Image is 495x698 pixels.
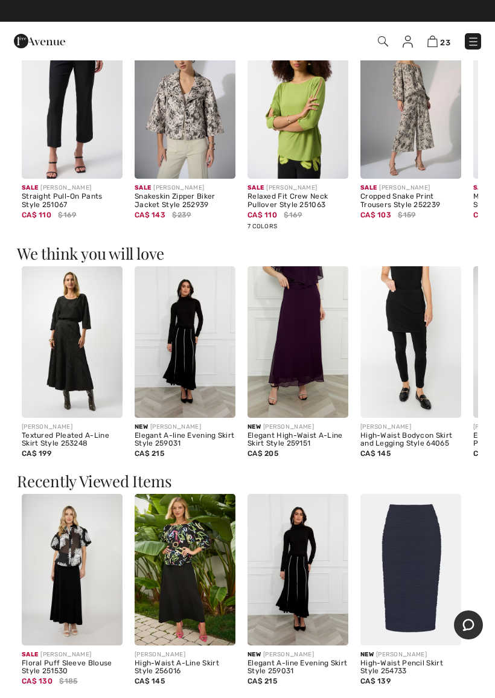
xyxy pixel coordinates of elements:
[59,676,77,687] span: $185
[247,423,261,431] span: New
[247,449,278,458] span: CA$ 205
[473,180,490,191] span: Sale
[22,184,123,193] div: [PERSON_NAME]
[172,210,191,220] span: $239
[135,207,165,219] span: CA$ 143
[247,28,348,179] img: Relaxed Fit Crew Neck Pullover Style 251063
[247,494,348,645] img: Elegant A-line Evening Skirt Style 259031
[135,432,235,449] div: Elegant A-line Evening Skirt Style 259031
[135,28,235,179] img: Snakeskin Zipper Biker Jacket Style 252939
[135,266,235,418] img: Elegant A-line Evening Skirt Style 259031
[440,38,450,47] span: 23
[135,494,235,645] img: High-Waist A-Line Skirt Style 256016
[360,659,461,676] div: High-Waist Pencil Skirt Style 254733
[360,494,461,645] img: High-Waist Pencil Skirt Style 254733
[22,432,123,449] div: Textured Pleated A-Line Skirt Style 253248
[360,28,461,179] img: Cropped Snake Print Trousers Style 252239
[22,449,51,458] span: CA$ 199
[467,36,479,48] img: Menu
[247,223,277,230] span: 7 Colors
[247,207,277,219] span: CA$ 110
[247,432,348,449] div: Elegant High-Waist A-Line Skirt Style 259151
[14,34,65,46] a: 1ère Avenue
[22,494,123,645] img: Floral Puff Sleeve Blouse Style 251530
[454,610,483,641] iframe: Opens a widget where you can chat to one of our agents
[360,180,377,191] span: Sale
[22,650,123,659] div: [PERSON_NAME]
[360,651,374,658] span: New
[360,423,461,432] div: [PERSON_NAME]
[247,650,348,659] div: [PERSON_NAME]
[360,184,461,193] div: [PERSON_NAME]
[360,650,461,659] div: [PERSON_NAME]
[17,246,478,261] h3: We think you will love
[22,423,123,432] div: [PERSON_NAME]
[360,266,461,418] img: High-Waist Bodycon Skirt and Legging Style 64065
[247,193,348,210] div: Relaxed Fit Crew Neck Pullover Style 251063
[135,659,235,676] div: High-Waist A-Line Skirt Style 256016
[284,210,302,220] span: $169
[22,180,38,191] span: Sale
[360,207,391,219] span: CA$ 103
[17,473,478,489] h3: Recently Viewed Items
[403,36,413,48] img: My Info
[247,266,348,418] img: Elegant High-Waist A-Line Skirt Style 259151
[360,193,461,210] div: Cropped Snake Print Trousers Style 252239
[247,659,348,676] div: Elegant A-line Evening Skirt Style 259031
[135,677,165,685] span: CA$ 145
[14,29,65,53] img: 1ère Avenue
[135,423,148,431] span: New
[398,210,415,220] span: $159
[360,432,461,449] div: High-Waist Bodycon Skirt and Legging Style 64065
[247,677,277,685] span: CA$ 215
[22,266,123,418] img: Textured Pleated A-Line Skirt Style 253248
[247,423,348,432] div: [PERSON_NAME]
[247,651,261,658] span: New
[22,659,123,676] div: Floral Puff Sleeve Blouse Style 251530
[427,36,438,47] img: Shopping Bag
[135,184,235,193] div: [PERSON_NAME]
[360,677,391,685] span: CA$ 139
[427,34,450,48] a: 23
[247,180,264,191] span: Sale
[135,650,235,659] div: [PERSON_NAME]
[135,193,235,210] div: Snakeskin Zipper Biker Jacket Style 252939
[135,180,151,191] span: Sale
[247,184,348,193] div: [PERSON_NAME]
[58,210,76,220] span: $169
[360,449,391,458] span: CA$ 145
[22,647,38,658] span: Sale
[22,193,123,210] div: Straight Pull-On Pants Style 251067
[135,449,164,458] span: CA$ 215
[22,207,51,219] span: CA$ 110
[135,423,235,432] div: [PERSON_NAME]
[378,36,388,46] img: Search
[22,673,53,685] span: CA$ 130
[22,28,123,179] img: Straight Pull-On Pants Style 251067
